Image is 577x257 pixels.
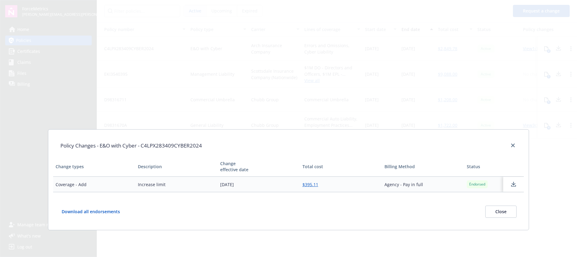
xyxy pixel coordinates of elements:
th: Status [464,157,503,177]
h1: Policy Changes - E&O with Cyber - C4LPX283409CYBER2024 [60,142,202,150]
th: Total cost [300,157,382,177]
a: $395.11 [302,182,318,187]
th: Change [218,157,300,177]
th: Billing Method [382,157,464,177]
td: Coverage - Add [53,177,135,192]
a: close [509,142,517,149]
button: Download all endorsements [60,206,130,218]
td: Agency - Pay in full [382,177,464,192]
th: Description [135,157,218,177]
th: Change types [53,157,135,177]
button: Close [485,206,517,218]
div: effective date [220,167,298,173]
td: [DATE] [218,177,300,192]
td: Increase limit [135,177,218,192]
span: Endorsed [469,182,485,187]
